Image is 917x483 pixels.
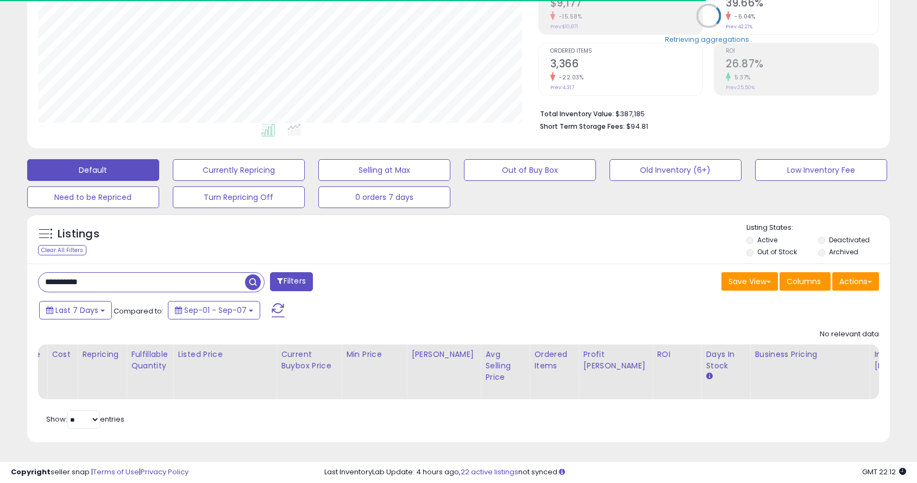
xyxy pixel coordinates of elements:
a: Terms of Use [93,467,139,477]
label: Deactivated [829,235,870,244]
span: Last 7 Days [55,305,98,316]
label: Out of Stock [757,247,797,256]
button: Filters [270,272,312,291]
div: Current Buybox Price [281,349,337,372]
div: No relevant data [820,329,879,340]
button: Default [27,159,159,181]
div: [PERSON_NAME] [411,349,476,360]
strong: Copyright [11,467,51,477]
p: Listing States: [746,223,890,233]
div: Retrieving aggregations.. [665,34,752,44]
button: Actions [832,272,879,291]
button: Low Inventory Fee [755,159,887,181]
button: Turn Repricing Off [173,186,305,208]
button: Old Inventory (6+) [610,159,742,181]
small: Days In Stock. [706,372,712,381]
div: Ordered Items [534,349,574,372]
label: Active [757,235,777,244]
div: Repricing [82,349,122,360]
div: ROI [657,349,696,360]
button: Columns [780,272,831,291]
button: Last 7 Days [39,301,112,319]
div: Clear All Filters [38,245,86,255]
div: Min Price [346,349,402,360]
div: Cost [52,349,73,360]
button: Need to be Repriced [27,186,159,208]
button: 0 orders 7 days [318,186,450,208]
div: Profit [PERSON_NAME] [583,349,648,372]
a: Privacy Policy [141,467,189,477]
button: Currently Repricing [173,159,305,181]
div: Title [23,349,42,360]
span: Columns [787,276,821,287]
button: Selling at Max [318,159,450,181]
span: 2025-09-16 22:12 GMT [862,467,906,477]
div: Fulfillable Quantity [131,349,168,372]
h5: Listings [58,227,99,242]
div: Business Pricing [755,349,865,360]
span: Sep-01 - Sep-07 [184,305,247,316]
span: Show: entries [46,414,124,424]
button: Save View [721,272,778,291]
div: Days In Stock [706,349,745,372]
div: Listed Price [178,349,272,360]
a: 22 active listings [461,467,518,477]
div: seller snap | | [11,467,189,478]
span: Compared to: [114,306,164,316]
label: Archived [829,247,858,256]
div: Last InventoryLab Update: 4 hours ago, not synced. [324,467,906,478]
button: Out of Buy Box [464,159,596,181]
div: Avg Selling Price [485,349,525,383]
button: Sep-01 - Sep-07 [168,301,260,319]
